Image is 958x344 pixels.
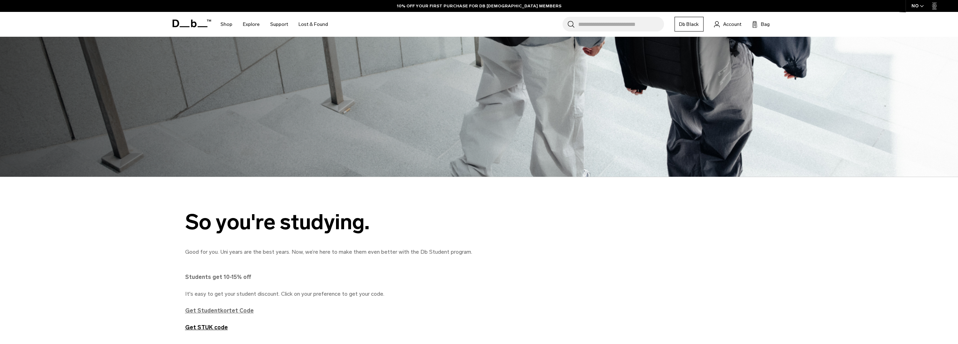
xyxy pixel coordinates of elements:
[185,274,251,280] strong: Students get 10-15% off
[761,21,770,28] span: Bag
[185,210,500,234] div: So you're studying.
[185,248,500,332] p: Good for you. Uni years are the best years. Now, we’re here to make them even better with the Db ...
[185,324,228,331] a: Get STUK code
[752,20,770,28] button: Bag
[185,307,254,314] a: Get Studentkortet Code
[215,12,333,37] nav: Main Navigation
[270,12,288,37] a: Support
[714,20,741,28] a: Account
[723,21,741,28] span: Account
[243,12,260,37] a: Explore
[674,17,704,31] a: Db Black
[397,3,561,9] a: 10% OFF YOUR FIRST PURCHASE FOR DB [DEMOGRAPHIC_DATA] MEMBERS
[299,12,328,37] a: Lost & Found
[221,12,232,37] a: Shop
